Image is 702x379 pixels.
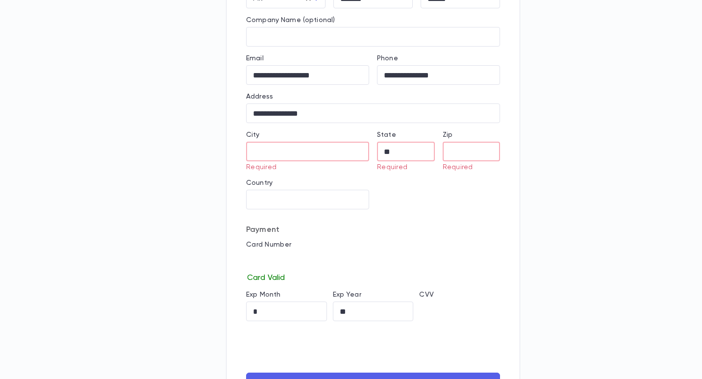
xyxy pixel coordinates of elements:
label: City [246,131,260,139]
p: Card Number [246,241,500,249]
label: Phone [377,54,398,62]
label: Company Name (optional) [246,16,335,24]
label: Exp Month [246,291,280,299]
label: Zip [443,131,452,139]
iframe: card [246,252,500,271]
p: Required [443,163,494,171]
iframe: cvv [419,302,500,321]
p: Required [377,163,428,171]
label: State [377,131,396,139]
p: Payment [246,225,500,235]
label: Address [246,93,273,101]
label: Country [246,179,273,187]
p: Required [246,163,362,171]
p: CVV [419,291,500,299]
label: Email [246,54,264,62]
p: Card Valid [246,271,500,283]
label: Exp Year [333,291,361,299]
